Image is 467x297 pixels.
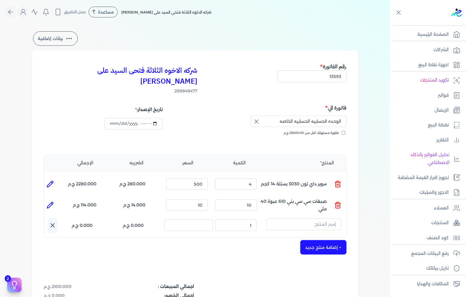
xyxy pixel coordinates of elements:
[33,31,78,46] button: بيانات إضافية
[390,89,463,102] a: فواتير
[390,247,463,260] a: رفع البيانات المجمع
[7,278,22,292] button: 2
[197,104,347,112] h5: فاتورة الي
[426,265,449,272] p: تنزيل بياناتك
[390,202,463,215] a: العملاء
[435,107,449,114] p: الإيصال
[250,116,347,127] input: إسم الشركة
[53,7,87,17] button: حمل التطبيق
[420,76,449,84] p: تكويد المنتجات
[390,172,463,184] a: تجهيز اقرار القيمة المضافة
[427,234,449,242] p: كود الصنف
[215,160,264,166] li: الكمية
[98,10,114,14] span: مساعدة
[252,197,327,213] p: صبغات سي سي بني 610 عبوة 40 ملي
[390,74,463,87] a: تكويد المنتجات
[266,218,341,230] input: إسم المنتج
[390,44,463,56] a: الشركات
[123,201,146,209] p: 14.000 ج.م
[277,70,347,82] input: رقم الفاتورة
[390,149,463,169] a: تحليل الفواتير بالذكاء الاصطناعي
[277,63,347,70] h5: رقم الفاتورة
[284,131,339,135] span: فاتورة مستهلك اقل من 25000.00 ج.م
[112,160,161,166] li: الضريبه
[266,160,341,166] li: المنتج
[390,186,463,199] a: الاجور والمرتبات
[164,160,213,166] li: السعر
[68,180,97,188] p: 2280.000 ج.م
[300,240,347,255] button: + إضافة منتج جديد
[44,65,198,87] h3: شركه الاخوه الثلاثة فتحى السيد على [PERSON_NAME]
[73,201,97,209] p: 114.000 ج.م
[434,204,449,212] p: العملاء
[434,46,449,54] p: الشركات
[428,121,449,129] p: نقطة البيع
[390,134,463,147] a: التقارير
[393,151,450,166] p: تحليل الفواتير بالذكاء الاصطناعي
[250,116,347,129] button: إسم الشركة
[438,91,449,99] p: فواتير
[390,119,463,131] a: نقطة البيع
[390,278,463,290] a: المكافات والهدايا
[341,131,345,135] input: فاتورة مستهلك اقل من 25000.00 ج.م
[398,174,449,182] p: تجهيز اقرار القيمة المضافة
[123,222,144,230] p: 0.000 ج.م
[266,218,341,232] button: إسم المنتج
[261,176,327,192] p: سوبر داي تون 3030 بستلة 14 كجم
[390,217,463,229] a: المنتجات
[411,250,449,258] p: رفع البيانات المجمع
[121,10,211,14] span: شركه الاخوه الثلاثة فتحى السيد على [PERSON_NAME]
[390,104,463,117] a: الإيصال
[437,136,449,144] p: التقارير
[95,283,194,290] dt: اجمالي المبيعات :
[390,28,463,41] a: الصفحة الرئيسية
[44,88,198,94] span: 288849477
[390,262,463,275] a: تنزيل بياناتك
[390,59,463,71] a: اجهزة نقاط البيع
[44,283,92,290] dd: 2100.000 ج.م
[105,104,163,115] div: تاريخ الإصدار:
[72,222,93,230] p: 0.000 ج.م
[89,7,118,17] div: مساعدة
[417,280,449,288] p: المكافات والهدايا
[61,160,110,166] li: الإجمالي
[418,61,449,69] p: اجهزة نقاط البيع
[417,31,449,39] p: الصفحة الرئيسية
[5,275,11,282] span: 2
[120,180,146,188] p: 280.000 ج.م
[390,232,463,244] a: كود الصنف
[64,9,86,15] span: حمل التطبيق
[451,8,462,17] img: logo
[420,189,449,196] p: الاجور والمرتبات
[432,219,449,227] p: المنتجات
